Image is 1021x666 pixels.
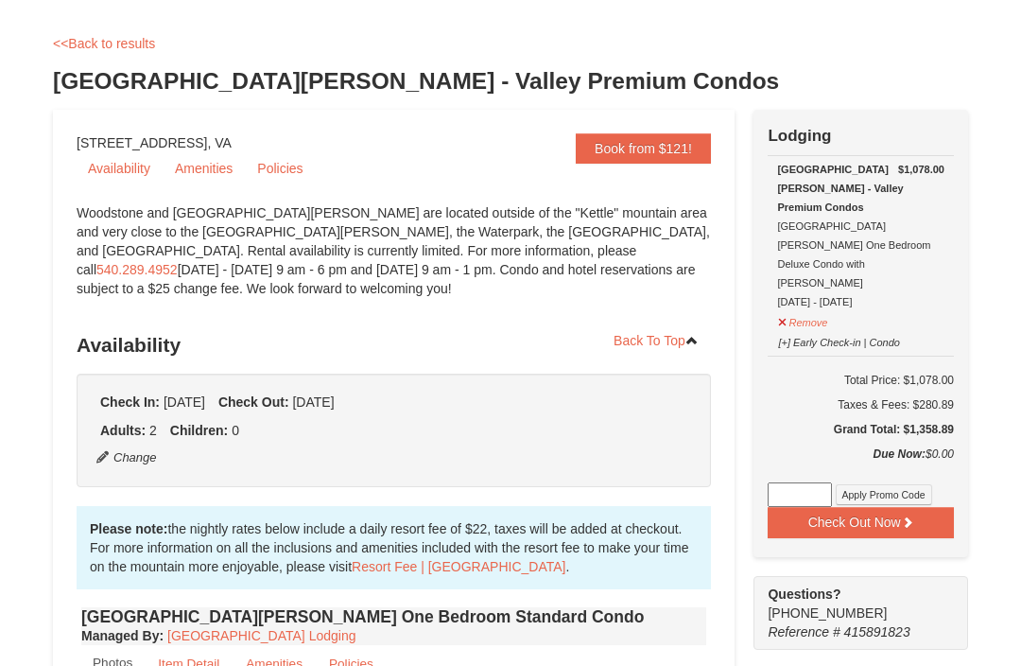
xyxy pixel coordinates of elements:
[768,421,954,440] h5: Grand Total: $1,358.89
[777,309,828,333] button: Remove
[874,448,926,462] strong: Due Now:
[81,629,159,644] span: Managed By
[777,329,901,353] button: [+] Early Check-in | Condo
[53,63,968,101] h3: [GEOGRAPHIC_DATA][PERSON_NAME] - Valley Premium Condos
[77,327,711,365] h3: Availability
[77,204,711,318] div: Woodstone and [GEOGRAPHIC_DATA][PERSON_NAME] are located outside of the "Kettle" mountain area an...
[100,424,146,439] strong: Adults:
[601,327,711,356] a: Back To Top
[218,395,289,411] strong: Check Out:
[768,446,954,483] div: $0.00
[898,161,944,180] strong: $1,078.00
[95,448,158,469] button: Change
[768,625,839,640] span: Reference #
[768,586,934,622] span: [PHONE_NUMBER]
[768,396,954,415] div: Taxes & Fees: $280.89
[149,424,157,439] span: 2
[77,155,162,184] a: Availability
[164,155,244,184] a: Amenities
[768,372,954,391] h6: Total Price: $1,078.00
[576,134,711,165] a: Book from $121!
[77,507,711,590] div: the nightly rates below include a daily resort fee of $22, taxes will be added at checkout. For m...
[53,37,155,52] a: <<Back to results
[90,522,167,537] strong: Please note:
[768,128,831,146] strong: Lodging
[81,608,706,627] h4: [GEOGRAPHIC_DATA][PERSON_NAME] One Bedroom Standard Condo
[777,165,903,214] strong: [GEOGRAPHIC_DATA][PERSON_NAME] - Valley Premium Condos
[100,395,160,411] strong: Check In:
[352,560,565,575] a: Resort Fee | [GEOGRAPHIC_DATA]
[777,161,944,312] div: [GEOGRAPHIC_DATA][PERSON_NAME] One Bedroom Deluxe Condo with [PERSON_NAME] [DATE] - [DATE]
[768,508,954,538] button: Check Out Now
[844,625,910,640] span: 415891823
[170,424,228,439] strong: Children:
[292,395,334,411] span: [DATE]
[836,485,932,506] button: Apply Promo Code
[768,587,840,603] strong: Questions?
[232,424,239,439] span: 0
[81,629,164,644] strong: :
[164,395,205,411] span: [DATE]
[96,263,178,278] a: 540.289.4952
[167,629,355,644] a: [GEOGRAPHIC_DATA] Lodging
[246,155,314,184] a: Policies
